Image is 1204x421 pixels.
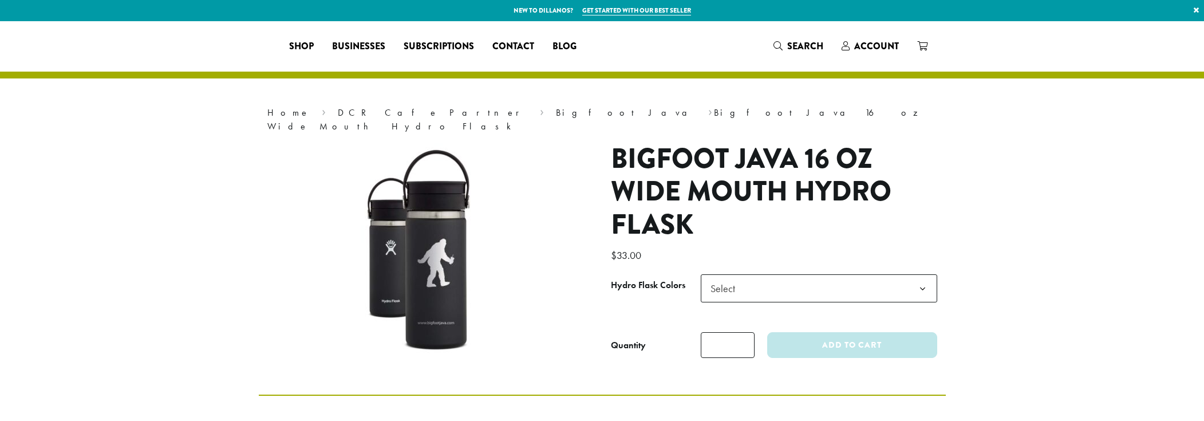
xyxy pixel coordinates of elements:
span: Businesses [332,40,385,54]
h1: Bigfoot Java 16 oz Wide Mouth Hydro Flask [611,143,937,242]
a: Shop [280,37,323,56]
span: Search [787,40,823,53]
a: Search [764,37,832,56]
span: Blog [552,40,577,54]
nav: Breadcrumb [267,106,937,133]
span: › [322,102,326,120]
div: Quantity [611,339,646,352]
button: Add to cart [767,332,937,358]
a: Home [267,107,310,119]
a: Get started with our best seller [582,6,691,15]
span: Subscriptions [404,40,474,54]
bdi: 33.00 [611,249,644,262]
span: › [540,102,544,120]
span: Account [854,40,899,53]
input: Product quantity [701,332,755,358]
a: DCR Cafe Partner [338,107,527,119]
span: $ [611,249,617,262]
label: Hydro Flask Colors [611,277,701,294]
img: 16 oz Hydro Flask by Big Foot Java [287,143,574,357]
span: Contact [492,40,534,54]
span: Shop [289,40,314,54]
span: Select [706,277,747,300]
span: Select [701,274,937,302]
span: › [708,102,712,120]
a: Bigfoot Java [556,107,696,119]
